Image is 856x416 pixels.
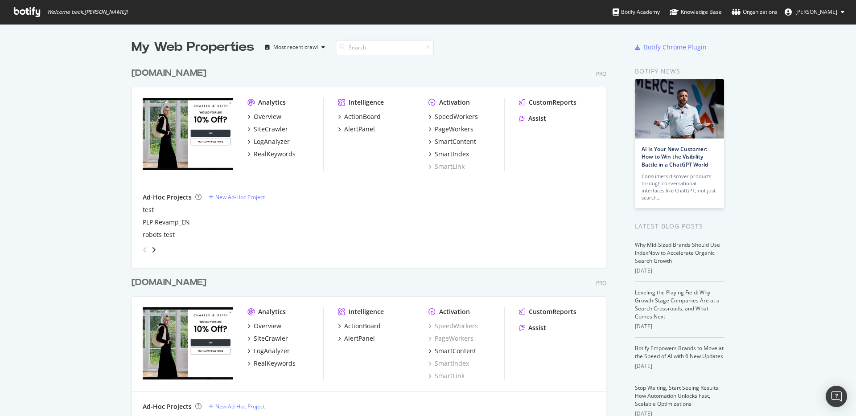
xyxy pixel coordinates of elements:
div: New Ad-Hoc Project [215,403,265,410]
a: Overview [247,112,281,121]
div: SmartIndex [435,150,469,159]
div: Overview [254,322,281,330]
a: RealKeywords [247,150,296,159]
div: Ad-Hoc Projects [143,402,192,411]
div: [DATE] [635,362,724,370]
div: [DATE] [635,267,724,275]
div: Intelligence [349,307,384,316]
a: SpeedWorkers [428,112,478,121]
div: Assist [528,323,546,332]
a: AI Is Your New Customer: How to Win the Visibility Battle in a ChatGPT World [642,145,708,168]
div: SiteCrawler [254,334,288,343]
a: Stop Waiting, Start Seeing Results: How Automation Unlocks Fast, Scalable Optimizations [635,384,720,408]
img: charleskeith.eu [143,307,233,379]
button: Most recent crawl [261,40,329,54]
div: Analytics [258,307,286,316]
div: [DOMAIN_NAME] [132,67,206,80]
div: Activation [439,307,470,316]
a: AlertPanel [338,125,375,134]
a: SmartContent [428,347,476,355]
a: SmartIndex [428,359,469,368]
div: Latest Blog Posts [635,221,724,231]
span: Chris Pitcher [795,8,837,16]
span: Welcome back, [PERSON_NAME] ! [47,8,128,16]
div: SiteCrawler [254,125,288,134]
a: PageWorkers [428,334,473,343]
a: Why Mid-Sized Brands Should Use IndexNow to Accelerate Organic Search Growth [635,241,720,265]
a: CustomReports [519,98,576,107]
a: ActionBoard [338,112,381,121]
a: LogAnalyzer [247,347,290,355]
div: RealKeywords [254,359,296,368]
a: Assist [519,323,546,332]
div: AlertPanel [344,125,375,134]
a: Botify Empowers Brands to Move at the Speed of AI with 6 New Updates [635,344,724,360]
a: SmartContent [428,137,476,146]
a: RealKeywords [247,359,296,368]
div: PageWorkers [435,125,473,134]
a: SpeedWorkers [428,322,478,330]
div: Intelligence [349,98,384,107]
a: Assist [519,114,546,123]
div: Open Intercom Messenger [826,386,847,407]
a: [DOMAIN_NAME] [132,276,210,289]
div: AlertPanel [344,334,375,343]
a: New Ad-Hoc Project [209,193,265,201]
div: angle-right [151,245,157,254]
input: Search [336,40,434,55]
div: CustomReports [529,307,576,316]
a: CustomReports [519,307,576,316]
div: Ad-Hoc Projects [143,193,192,202]
div: Botify news [635,66,724,76]
img: www.charleskeith.com [143,98,233,170]
div: SmartLink [428,371,465,380]
a: New Ad-Hoc Project [209,403,265,410]
div: Botify Academy [613,8,660,16]
div: Consumers discover products through conversational interfaces like ChatGPT, not just search… [642,173,717,201]
div: LogAnalyzer [254,137,290,146]
div: LogAnalyzer [254,347,290,355]
a: test [143,205,154,214]
a: PLP Revamp_EN [143,218,190,227]
a: SiteCrawler [247,125,288,134]
div: CustomReports [529,98,576,107]
div: Botify Chrome Plugin [644,43,707,52]
div: SpeedWorkers [435,112,478,121]
a: robots test [143,230,175,239]
a: AlertPanel [338,334,375,343]
a: Overview [247,322,281,330]
div: Organizations [732,8,778,16]
div: Pro [596,70,606,77]
div: Activation [439,98,470,107]
div: [DOMAIN_NAME] [132,276,206,289]
div: [DATE] [635,322,724,330]
a: SmartLink [428,162,465,171]
a: [DOMAIN_NAME] [132,67,210,80]
a: PageWorkers [428,125,473,134]
a: ActionBoard [338,322,381,330]
div: New Ad-Hoc Project [215,193,265,201]
div: My Web Properties [132,38,254,56]
div: Pro [596,279,606,287]
div: SmartContent [435,347,476,355]
a: SiteCrawler [247,334,288,343]
a: SmartIndex [428,150,469,159]
img: AI Is Your New Customer: How to Win the Visibility Battle in a ChatGPT World [635,79,724,139]
div: angle-left [139,243,151,257]
div: Analytics [258,98,286,107]
button: [PERSON_NAME] [778,5,852,19]
a: Leveling the Playing Field: Why Growth-Stage Companies Are at a Search Crossroads, and What Comes... [635,289,720,320]
div: Most recent crawl [273,45,318,50]
div: ActionBoard [344,322,381,330]
div: Assist [528,114,546,123]
div: RealKeywords [254,150,296,159]
div: Knowledge Base [670,8,722,16]
div: SmartContent [435,137,476,146]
